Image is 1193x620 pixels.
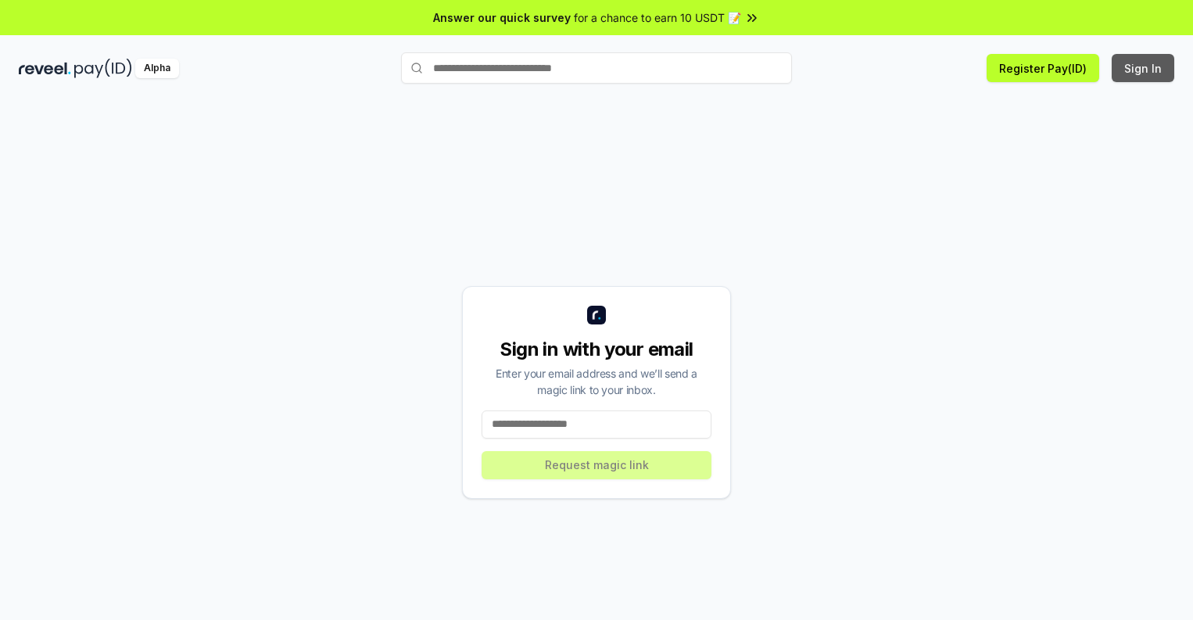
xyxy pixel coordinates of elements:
[1112,54,1174,82] button: Sign In
[574,9,741,26] span: for a chance to earn 10 USDT 📝
[433,9,571,26] span: Answer our quick survey
[482,337,711,362] div: Sign in with your email
[135,59,179,78] div: Alpha
[987,54,1099,82] button: Register Pay(ID)
[587,306,606,324] img: logo_small
[74,59,132,78] img: pay_id
[482,365,711,398] div: Enter your email address and we’ll send a magic link to your inbox.
[19,59,71,78] img: reveel_dark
